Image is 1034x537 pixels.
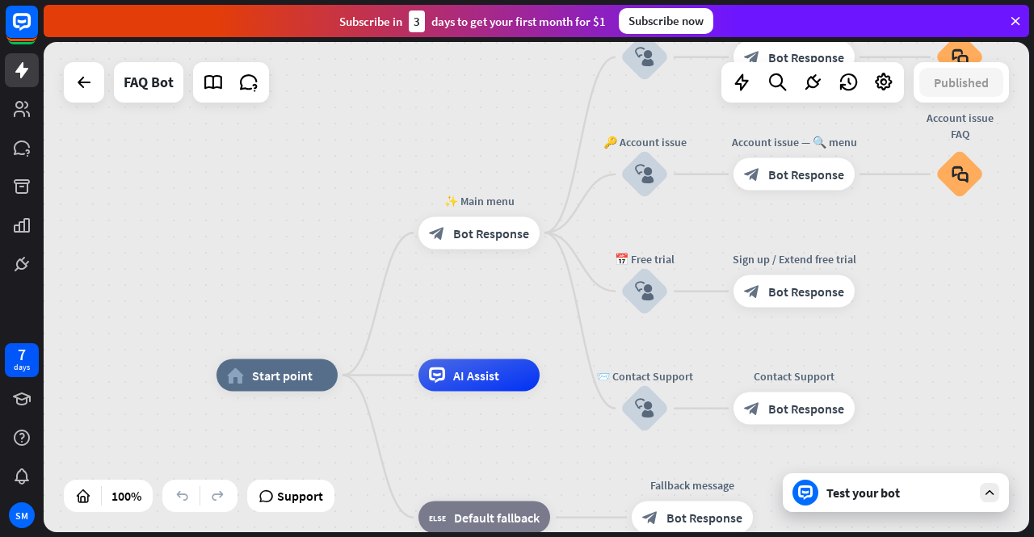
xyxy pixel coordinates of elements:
[277,483,323,509] span: Support
[919,68,1003,97] button: Published
[744,401,760,417] i: block_bot_response
[596,251,693,267] div: 📅 Free trial
[768,49,844,65] span: Bot Response
[721,368,867,384] div: Contact Support
[453,367,499,384] span: AI Assist
[13,6,61,55] button: Open LiveChat chat widget
[952,48,969,66] i: block_faq
[18,347,26,362] div: 7
[620,477,765,493] div: Fallback message
[252,367,313,384] span: Start point
[744,283,760,300] i: block_bot_response
[721,251,867,267] div: Sign up / Extend free trial
[635,282,654,301] i: block_user_input
[107,483,146,509] div: 100%
[952,166,969,183] i: block_faq
[406,192,552,208] div: ✨ Main menu
[14,362,30,373] div: days
[429,224,445,241] i: block_bot_response
[768,166,844,182] span: Bot Response
[619,8,713,34] div: Subscribe now
[826,485,972,501] div: Test your bot
[409,10,425,32] div: 3
[744,49,760,65] i: block_bot_response
[124,62,174,103] div: FAQ Bot
[768,283,844,300] span: Bot Response
[721,134,867,150] div: Account issue — 🔍 menu
[635,48,654,67] i: block_user_input
[596,368,693,384] div: 📨 Contact Support
[744,166,760,182] i: block_bot_response
[923,110,996,142] div: Account issue FAQ
[666,510,742,526] span: Bot Response
[642,510,658,526] i: block_bot_response
[9,502,35,528] div: SM
[454,510,540,526] span: Default fallback
[429,510,446,526] i: block_fallback
[596,134,693,150] div: 🔑 Account issue
[768,401,844,417] span: Bot Response
[5,343,39,377] a: 7 days
[635,165,654,184] i: block_user_input
[339,10,606,32] div: Subscribe in days to get your first month for $1
[453,224,529,241] span: Bot Response
[227,367,244,384] i: home_2
[635,399,654,418] i: block_user_input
